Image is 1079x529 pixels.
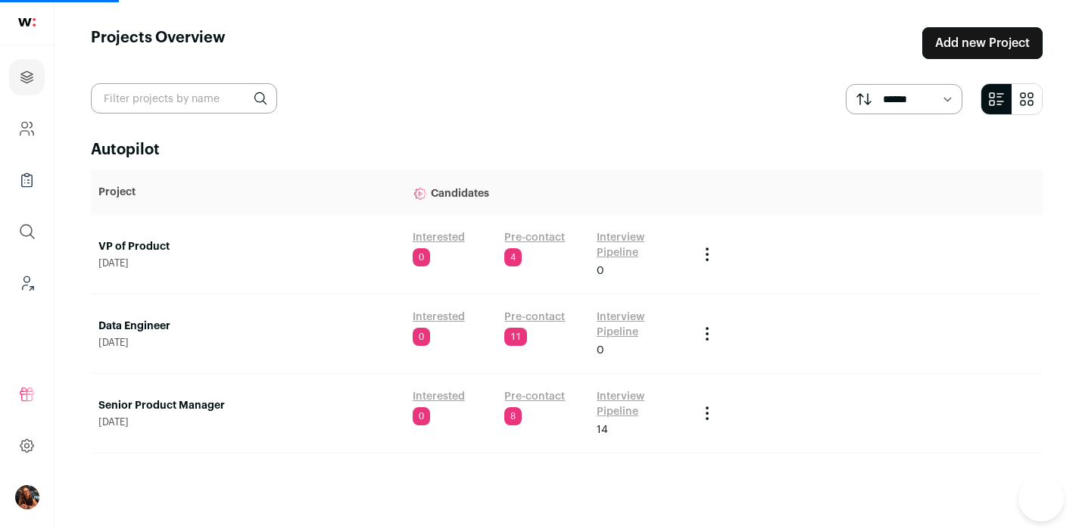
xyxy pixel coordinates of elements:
a: Senior Product Manager [98,398,398,413]
a: Interview Pipeline [597,230,683,260]
a: Add new Project [922,27,1043,59]
a: Pre-contact [504,389,565,404]
h1: Projects Overview [91,27,226,59]
iframe: Toggle Customer Support [1018,476,1064,521]
span: 0 [597,343,604,358]
a: Interested [413,230,465,245]
button: Project Actions [698,325,716,343]
input: Filter projects by name [91,83,277,114]
span: [DATE] [98,416,398,428]
span: 0 [597,263,604,279]
button: Project Actions [698,245,716,263]
span: 14 [597,422,608,437]
h2: Autopilot [91,139,1043,160]
span: 0 [413,328,430,346]
a: Interested [413,310,465,325]
span: 11 [504,328,527,346]
span: [DATE] [98,257,398,269]
p: Project [98,185,398,200]
a: Company and ATS Settings [9,110,45,147]
span: 0 [413,248,430,266]
img: 13968079-medium_jpg [15,485,39,509]
a: VP of Product [98,239,398,254]
a: Data Engineer [98,319,398,334]
button: Project Actions [698,404,716,422]
span: 0 [413,407,430,425]
a: Interview Pipeline [597,389,683,419]
a: Company Lists [9,162,45,198]
a: Pre-contact [504,230,565,245]
a: Projects [9,59,45,95]
span: 4 [504,248,522,266]
span: [DATE] [98,337,398,349]
a: Interview Pipeline [597,310,683,340]
span: 8 [504,407,522,425]
button: Open dropdown [15,485,39,509]
a: Pre-contact [504,310,565,325]
p: Candidates [413,177,683,207]
img: wellfound-shorthand-0d5821cbd27db2630d0214b213865d53afaa358527fdda9d0ea32b1df1b89c2c.svg [18,18,36,26]
a: Interested [413,389,465,404]
a: Leads (Backoffice) [9,265,45,301]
